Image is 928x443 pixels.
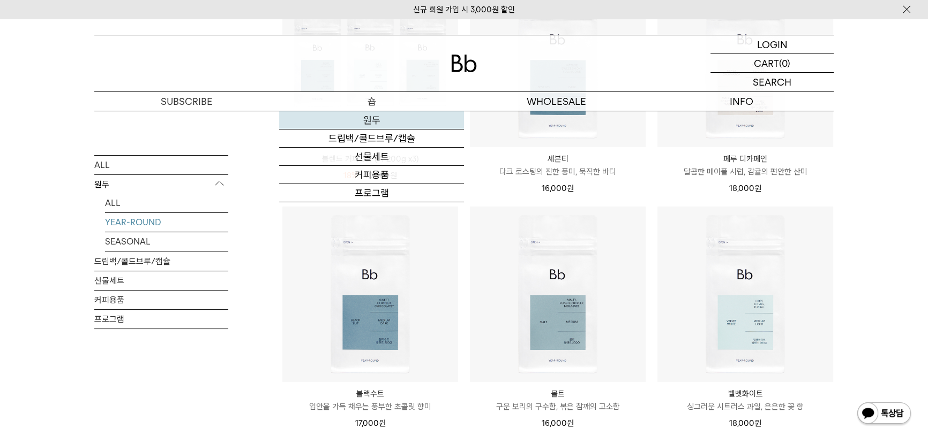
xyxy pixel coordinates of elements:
[542,184,574,193] span: 16,000
[657,387,833,413] a: 벨벳화이트 싱그러운 시트러스 과일, 은은한 꽃 향
[470,165,646,178] p: 다크 로스팅의 진한 풍미, 묵직한 바디
[279,129,464,148] a: 드립백/콜드브루/캡슐
[470,152,646,165] p: 세븐티
[657,400,833,413] p: 싱그러운 시트러스 과일, 은은한 꽃 향
[657,152,833,165] p: 페루 디카페인
[470,400,646,413] p: 구운 보리의 구수함, 볶은 참깨의 고소함
[279,166,464,184] a: 커피용품
[710,54,834,73] a: CART (0)
[105,194,228,212] a: ALL
[567,184,574,193] span: 원
[94,92,279,111] a: SUBSCRIBE
[279,111,464,129] a: 원두
[657,165,833,178] p: 달콤한 메이플 시럽, 감귤의 편안한 산미
[94,291,228,309] a: 커피용품
[94,175,228,194] p: 원두
[355,418,386,428] span: 17,000
[657,152,833,178] a: 페루 디카페인 달콤한 메이플 시럽, 감귤의 편안한 산미
[754,54,779,72] p: CART
[282,400,458,413] p: 입안을 가득 채우는 풍부한 초콜릿 향미
[757,35,788,54] p: LOGIN
[729,184,761,193] span: 18,000
[657,207,833,382] img: 벨벳화이트
[753,73,791,91] p: SEARCH
[542,418,574,428] span: 16,000
[657,387,833,400] p: 벨벳화이트
[279,148,464,166] a: 선물세트
[282,387,458,400] p: 블랙수트
[754,184,761,193] span: 원
[464,92,649,111] p: WHOLESALE
[105,213,228,232] a: YEAR-ROUND
[282,207,458,382] img: 블랙수트
[710,35,834,54] a: LOGIN
[94,252,228,271] a: 드립백/콜드브루/캡슐
[94,156,228,174] a: ALL
[567,418,574,428] span: 원
[754,418,761,428] span: 원
[856,401,912,427] img: 카카오톡 채널 1:1 채팅 버튼
[279,184,464,202] a: 프로그램
[470,387,646,400] p: 몰트
[94,271,228,290] a: 선물세트
[729,418,761,428] span: 18,000
[470,152,646,178] a: 세븐티 다크 로스팅의 진한 풍미, 묵직한 바디
[779,54,790,72] p: (0)
[279,92,464,111] a: 숍
[105,232,228,251] a: SEASONAL
[470,207,646,382] img: 몰트
[282,387,458,413] a: 블랙수트 입안을 가득 채우는 풍부한 초콜릿 향미
[649,92,834,111] p: INFO
[470,387,646,413] a: 몰트 구운 보리의 구수함, 볶은 참깨의 고소함
[379,418,386,428] span: 원
[94,310,228,329] a: 프로그램
[451,55,477,72] img: 로고
[413,5,515,14] a: 신규 회원 가입 시 3,000원 할인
